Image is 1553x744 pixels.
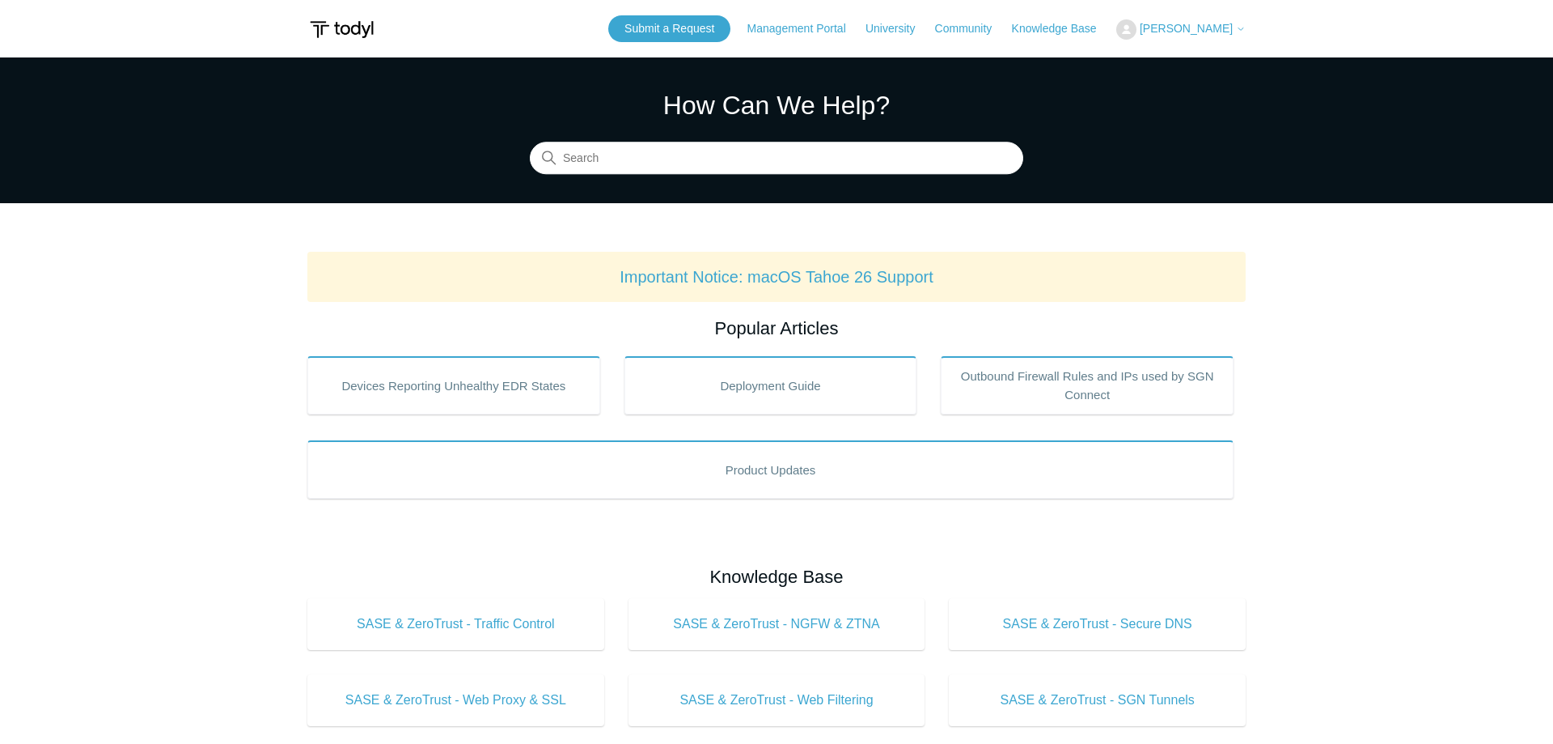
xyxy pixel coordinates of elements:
span: [PERSON_NAME] [1140,22,1233,35]
a: University [865,20,931,37]
a: Important Notice: macOS Tahoe 26 Support [620,268,933,286]
a: Knowledge Base [1012,20,1113,37]
a: SASE & ZeroTrust - Secure DNS [949,598,1246,650]
a: SASE & ZeroTrust - SGN Tunnels [949,674,1246,726]
a: Outbound Firewall Rules and IPs used by SGN Connect [941,356,1234,415]
span: SASE & ZeroTrust - SGN Tunnels [973,691,1221,710]
button: [PERSON_NAME] [1116,19,1246,40]
h2: Knowledge Base [307,563,1246,590]
span: SASE & ZeroTrust - Web Filtering [653,691,901,710]
a: Community [935,20,1009,37]
a: SASE & ZeroTrust - Web Proxy & SSL [307,674,604,726]
a: Product Updates [307,440,1234,499]
a: SASE & ZeroTrust - Traffic Control [307,598,604,650]
span: SASE & ZeroTrust - Secure DNS [973,614,1221,634]
span: SASE & ZeroTrust - Web Proxy & SSL [332,691,580,710]
h1: How Can We Help? [530,86,1023,125]
h2: Popular Articles [307,315,1246,342]
span: SASE & ZeroTrust - NGFW & ZTNA [653,614,901,634]
img: Todyl Support Center Help Center home page [307,15,376,45]
a: SASE & ZeroTrust - Web Filtering [628,674,925,726]
a: Management Portal [747,20,862,37]
a: Deployment Guide [624,356,917,415]
a: Submit a Request [608,15,730,42]
a: Devices Reporting Unhealthy EDR States [307,356,600,415]
input: Search [530,142,1023,175]
span: SASE & ZeroTrust - Traffic Control [332,614,580,634]
a: SASE & ZeroTrust - NGFW & ZTNA [628,598,925,650]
